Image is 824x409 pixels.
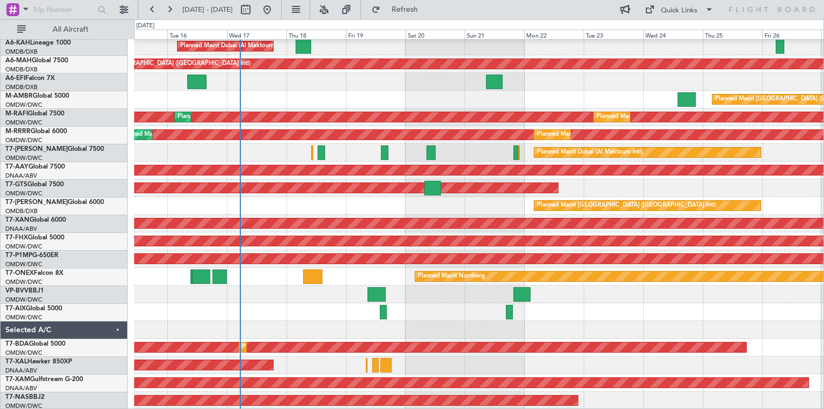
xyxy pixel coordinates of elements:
a: M-AMBRGlobal 5000 [5,93,69,99]
a: OMDW/DWC [5,313,42,322]
div: Planned Maint [GEOGRAPHIC_DATA] ([GEOGRAPHIC_DATA] Intl) [71,56,251,72]
a: OMDB/DXB [5,207,38,215]
a: T7-XANGlobal 6000 [5,217,66,223]
a: M-RAFIGlobal 7500 [5,111,64,117]
a: VP-BVVBBJ1 [5,288,44,294]
div: [DATE] [136,21,154,31]
a: T7-XALHawker 850XP [5,359,72,365]
div: Sun 21 [465,30,524,39]
a: OMDB/DXB [5,65,38,74]
a: T7-AAYGlobal 7500 [5,164,65,170]
a: A6-MAHGlobal 7500 [5,57,68,64]
div: Fri 19 [346,30,406,39]
span: A6-KAH [5,40,30,46]
div: Tue 23 [584,30,643,39]
div: Planned Maint Dubai (Al Maktoum Intl) [537,144,643,160]
div: Thu 25 [703,30,762,39]
a: OMDW/DWC [5,154,42,162]
span: A6-EFI [5,75,25,82]
a: OMDW/DWC [5,189,42,198]
div: Mon 22 [524,30,584,39]
span: Refresh [382,6,428,13]
a: DNAA/ABV [5,367,37,375]
div: Mon 15 [108,30,168,39]
div: Planned Maint Dubai (Al Maktoum Intl) [597,109,702,125]
span: T7-[PERSON_NAME] [5,146,68,152]
a: OMDW/DWC [5,101,42,109]
a: OMDB/DXB [5,83,38,91]
span: T7-P1MP [5,252,32,259]
span: M-RAFI [5,111,28,117]
a: A6-EFIFalcon 7X [5,75,55,82]
div: Fri 26 [762,30,822,39]
a: T7-FHXGlobal 5000 [5,235,64,241]
div: Thu 18 [286,30,346,39]
a: OMDW/DWC [5,278,42,286]
div: Planned Maint [GEOGRAPHIC_DATA] ([GEOGRAPHIC_DATA] Intl) [537,198,716,214]
div: Planned Maint Dubai (Al Maktoum Intl) [180,38,286,54]
div: Planned Maint Dubai (Al Maktoum Intl) [537,127,643,143]
a: T7-AIXGlobal 5000 [5,305,62,312]
span: T7-GTS [5,181,27,188]
div: Planned Maint Dubai (Al Maktoum Intl) [242,339,348,355]
a: DNAA/ABV [5,384,37,392]
a: OMDW/DWC [5,243,42,251]
span: M-RRRR [5,128,31,135]
a: OMDW/DWC [5,136,42,144]
span: T7-AIX [5,305,26,312]
div: Wed 24 [643,30,703,39]
a: DNAA/ABV [5,172,37,180]
a: T7-ONEXFalcon 8X [5,270,63,276]
a: T7-BDAGlobal 5000 [5,341,65,347]
span: T7-AAY [5,164,28,170]
input: Trip Number [33,2,94,18]
span: VP-BVV [5,288,28,294]
span: T7-ONEX [5,270,34,276]
span: T7-NAS [5,394,29,400]
a: OMDW/DWC [5,260,42,268]
div: Planned Maint Nurnberg [418,268,485,284]
span: T7-XAL [5,359,27,365]
span: M-AMBR [5,93,33,99]
button: Refresh [366,1,431,18]
div: Tue 16 [167,30,227,39]
a: T7-P1MPG-650ER [5,252,58,259]
a: DNAA/ABV [5,225,37,233]
a: OMDW/DWC [5,296,42,304]
span: A6-MAH [5,57,32,64]
div: Quick Links [661,5,697,16]
a: T7-NASBBJ2 [5,394,45,400]
button: Quick Links [639,1,719,18]
a: OMDW/DWC [5,119,42,127]
a: A6-KAHLineage 1000 [5,40,71,46]
button: All Aircraft [12,21,116,38]
a: M-RRRRGlobal 6000 [5,128,67,135]
span: T7-BDA [5,341,29,347]
div: Wed 17 [227,30,286,39]
a: T7-GTSGlobal 7500 [5,181,64,188]
div: Sat 20 [406,30,465,39]
a: OMDW/DWC [5,349,42,357]
a: OMDB/DXB [5,48,38,56]
a: T7-[PERSON_NAME]Global 7500 [5,146,104,152]
div: Planned Maint Dubai (Al Maktoum Intl) [178,109,283,125]
a: T7-XAMGulfstream G-200 [5,376,83,383]
a: T7-[PERSON_NAME]Global 6000 [5,199,104,206]
span: T7-FHX [5,235,28,241]
span: T7-XAN [5,217,30,223]
span: [DATE] - [DATE] [182,5,233,14]
span: All Aircraft [28,26,113,33]
span: T7-[PERSON_NAME] [5,199,68,206]
span: T7-XAM [5,376,30,383]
